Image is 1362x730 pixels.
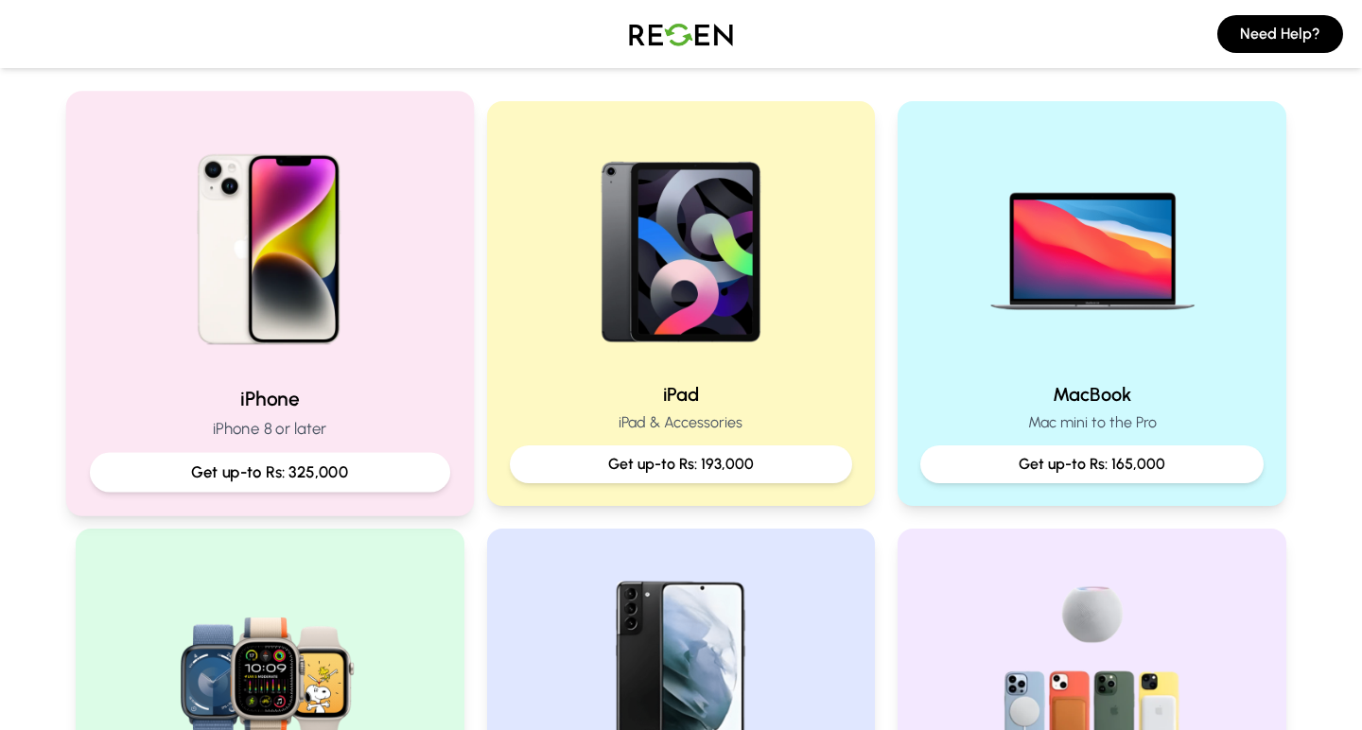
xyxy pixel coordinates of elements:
p: iPad & Accessories [510,411,853,434]
p: Get up-to Rs: 165,000 [935,453,1248,476]
p: iPhone 8 or later [90,417,450,441]
p: Mac mini to the Pro [920,411,1264,434]
img: Logo [615,8,747,61]
img: iPhone [143,115,397,370]
h2: iPad [510,381,853,408]
p: Get up-to Rs: 325,000 [106,461,434,484]
h2: iPhone [90,385,450,412]
button: Need Help? [1217,15,1343,53]
img: iPad [560,124,802,366]
p: Get up-to Rs: 193,000 [525,453,838,476]
img: MacBook [971,124,1214,366]
h2: MacBook [920,381,1264,408]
